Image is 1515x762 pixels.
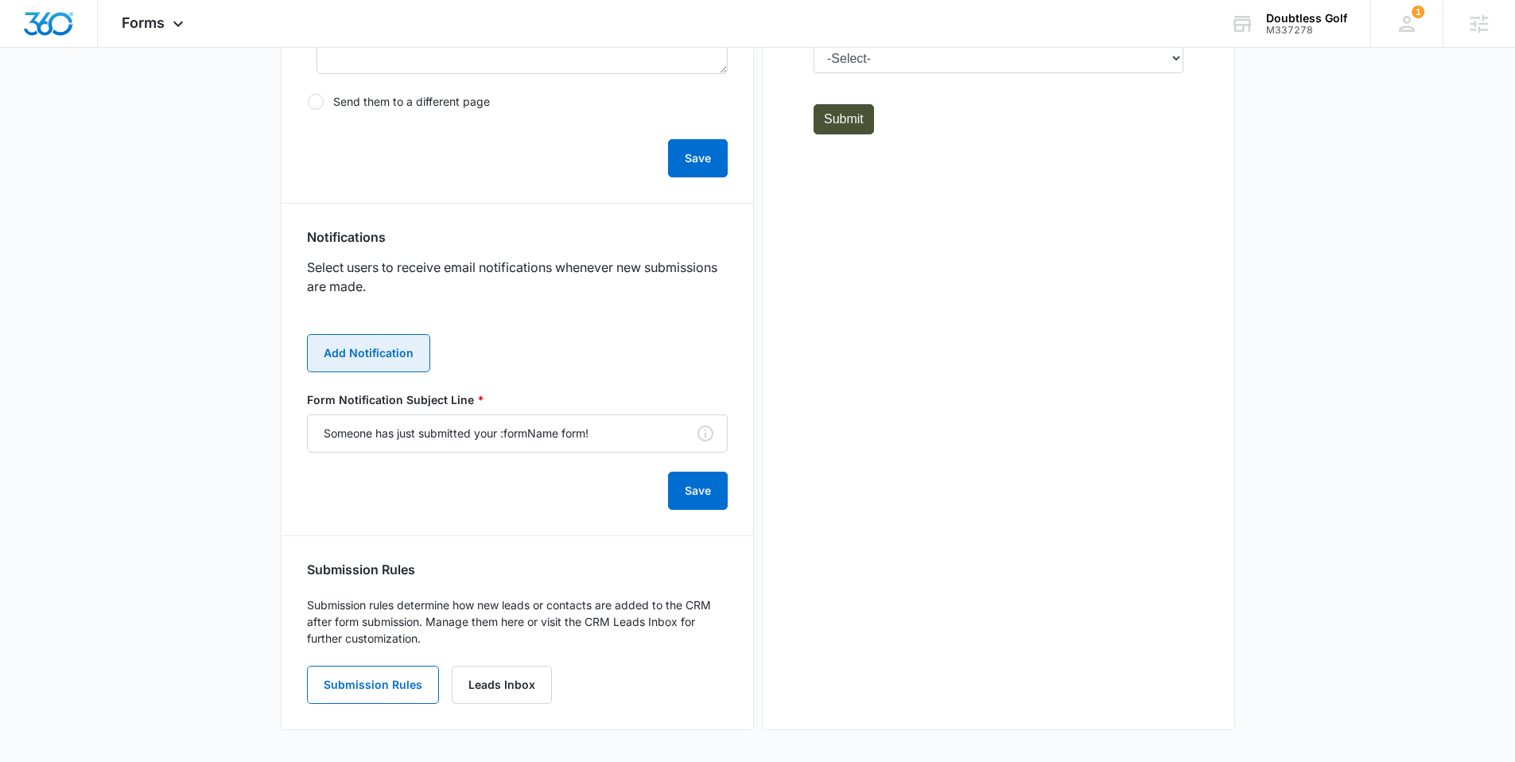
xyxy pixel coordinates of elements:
button: Add Notification [307,334,430,372]
p: Submission rules determine how new leads or contacts are added to the CRM after form submission. ... [307,597,728,647]
button: Save [668,472,728,510]
span: Forms [122,14,165,31]
label: Form Notification Subject Line [307,391,728,408]
h3: Notifications [307,229,386,245]
span: Submit [10,472,50,485]
div: account id [1266,25,1347,36]
div: notifications count [1412,6,1424,18]
a: Leads Inbox [452,666,552,704]
button: Save [668,139,728,177]
span: 1 [1412,6,1424,18]
label: Send them to a different page [307,93,728,111]
h3: Submission Rules [307,562,415,577]
p: Select users to receive email notifications whenever new submissions are made. [307,258,728,296]
button: Submission Rules [307,666,439,704]
div: account name [1266,12,1347,25]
